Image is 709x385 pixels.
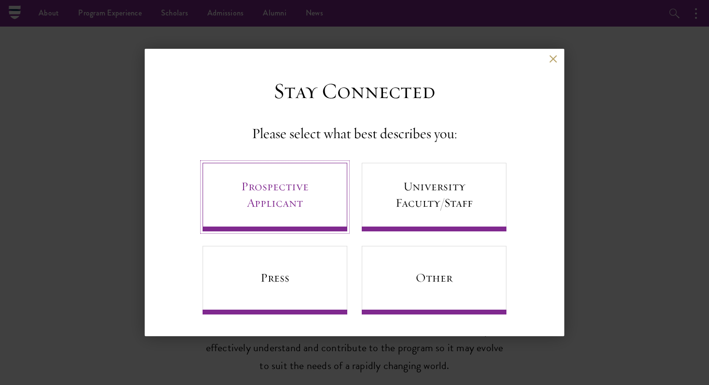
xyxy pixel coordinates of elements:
a: Other [362,246,506,314]
h4: Please select what best describes you: [252,124,457,143]
a: University Faculty/Staff [362,163,506,231]
h3: Stay Connected [273,78,436,105]
a: Prospective Applicant [203,163,347,231]
a: Press [203,246,347,314]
